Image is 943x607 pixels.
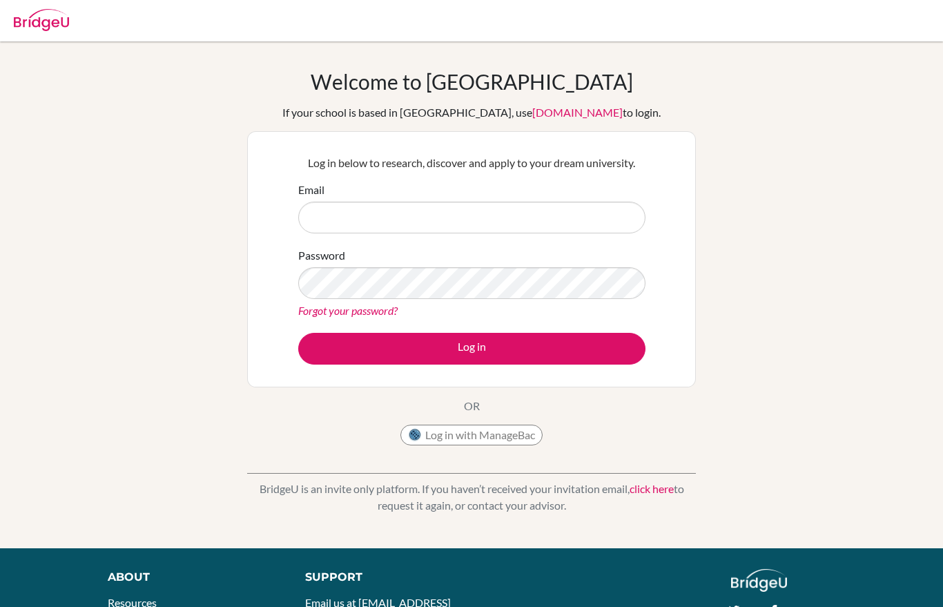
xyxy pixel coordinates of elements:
p: Log in below to research, discover and apply to your dream university. [298,155,645,171]
label: Password [298,247,345,264]
img: logo_white@2x-f4f0deed5e89b7ecb1c2cc34c3e3d731f90f0f143d5ea2071677605dd97b5244.png [731,569,787,592]
a: click here [630,482,674,495]
a: Forgot your password? [298,304,398,317]
p: BridgeU is an invite only platform. If you haven’t received your invitation email, to request it ... [247,481,696,514]
img: Bridge-U [14,9,69,31]
button: Log in with ManageBac [400,425,543,445]
a: [DOMAIN_NAME] [532,106,623,119]
div: If your school is based in [GEOGRAPHIC_DATA], use to login. [282,104,661,121]
p: OR [464,398,480,414]
div: Support [305,569,458,586]
div: About [108,569,274,586]
label: Email [298,182,324,198]
h1: Welcome to [GEOGRAPHIC_DATA] [311,69,633,94]
button: Log in [298,333,645,365]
